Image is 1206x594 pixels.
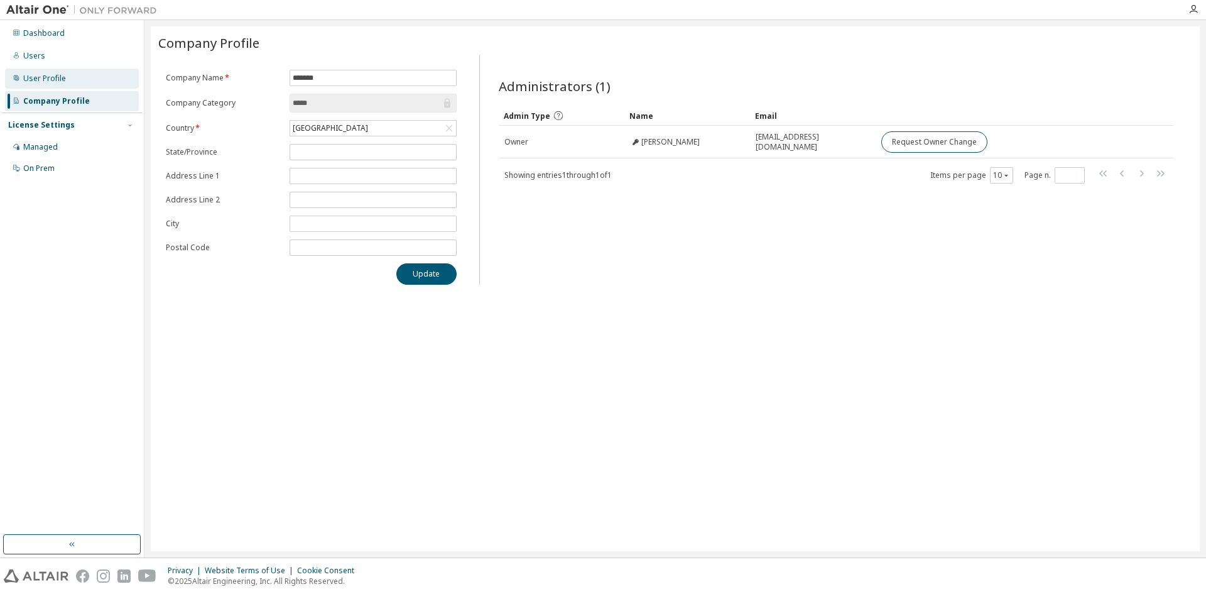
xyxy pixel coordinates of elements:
[166,243,282,253] label: Postal Code
[166,171,282,181] label: Address Line 1
[504,111,550,121] span: Admin Type
[396,263,457,285] button: Update
[168,566,205,576] div: Privacy
[166,98,282,108] label: Company Category
[166,147,282,157] label: State/Province
[166,123,282,133] label: Country
[6,4,163,16] img: Altair One
[4,569,68,583] img: altair_logo.svg
[290,121,456,136] div: [GEOGRAPHIC_DATA]
[166,195,282,205] label: Address Line 2
[205,566,297,576] div: Website Terms of Use
[504,170,612,180] span: Showing entries 1 through 1 of 1
[23,96,90,106] div: Company Profile
[168,576,362,586] p: © 2025 Altair Engineering, Inc. All Rights Reserved.
[756,132,870,152] span: [EMAIL_ADDRESS][DOMAIN_NAME]
[641,137,700,147] span: [PERSON_NAME]
[930,167,1013,184] span: Items per page
[1024,167,1085,184] span: Page n.
[166,219,282,229] label: City
[23,163,55,173] div: On Prem
[755,106,871,126] div: Email
[291,121,370,135] div: [GEOGRAPHIC_DATA]
[881,131,987,153] button: Request Owner Change
[23,51,45,61] div: Users
[158,34,259,52] span: Company Profile
[76,569,89,583] img: facebook.svg
[166,73,282,83] label: Company Name
[499,77,611,95] span: Administrators (1)
[993,170,1010,180] button: 10
[23,142,58,152] div: Managed
[8,120,75,130] div: License Settings
[629,106,745,126] div: Name
[117,569,131,583] img: linkedin.svg
[97,569,110,583] img: instagram.svg
[23,28,65,38] div: Dashboard
[23,74,66,84] div: User Profile
[504,137,528,147] span: Owner
[138,569,156,583] img: youtube.svg
[297,566,362,576] div: Cookie Consent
